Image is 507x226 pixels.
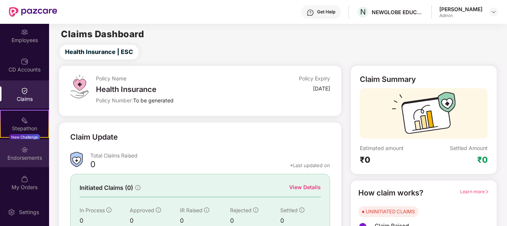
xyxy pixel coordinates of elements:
[280,216,320,225] div: 0
[477,155,488,165] div: ₹0
[439,6,482,13] div: [PERSON_NAME]
[204,207,209,213] span: info-circle
[156,207,161,213] span: info-circle
[80,216,130,225] div: 0
[299,75,330,82] div: Policy Expiry
[65,47,133,57] span: Health Insurance | ESC
[230,216,280,225] div: 0
[317,9,335,15] div: Get Help
[491,9,497,15] img: svg+xml;base64,PHN2ZyBpZD0iRHJvcGRvd24tMzJ4MzIiIHhtbG5zPSJodHRwOi8vd3d3LnczLm9yZy8yMDAwL3N2ZyIgd2...
[133,97,174,104] span: To be generated
[1,125,48,132] div: Stepathon
[450,144,488,152] div: Settled Amount
[135,185,141,190] span: info-circle
[21,175,28,183] img: svg+xml;base64,PHN2ZyBpZD0iTXlfT3JkZXJzIiBkYXRhLW5hbWU9Ik15IE9yZGVycyIgeG1sbnM9Imh0dHA6Ly93d3cudz...
[90,152,330,159] div: Total Claims Raised
[96,97,252,104] div: Policy Number:
[80,183,133,192] span: Initiated Claims (0)
[17,209,41,216] div: Settings
[372,9,424,16] div: NEWGLOBE EDUCATION SERVICES INDIA LLP
[392,92,456,139] img: svg+xml;base64,PHN2ZyB3aWR0aD0iMTcyIiBoZWlnaHQ9IjExMyIgdmlld0JveD0iMCAwIDE3MiAxMTMiIGZpbGw9Im5vbm...
[9,7,57,17] img: New Pazcare Logo
[8,209,15,216] img: svg+xml;base64,PHN2ZyBpZD0iU2V0dGluZy0yMHgyMCIgeG1sbnM9Imh0dHA6Ly93d3cudzMub3JnLzIwMDAvc3ZnIiB3aW...
[130,216,180,225] div: 0
[360,155,424,165] div: ₹0
[21,87,28,95] img: svg+xml;base64,PHN2ZyBpZD0iQ2xhaW0iIHhtbG5zPSJodHRwOi8vd3d3LnczLm9yZy8yMDAwL3N2ZyIgd2lkdGg9IjIwIi...
[130,207,154,213] span: Approved
[21,146,28,153] img: svg+xml;base64,PHN2ZyBpZD0iRW5kb3JzZW1lbnRzIiB4bWxucz0iaHR0cDovL3d3dy53My5vcmcvMjAwMC9zdmciIHdpZH...
[439,13,482,19] div: Admin
[96,85,252,94] div: Health Insurance
[21,28,28,36] img: svg+xml;base64,PHN2ZyBpZD0iRW1wbG95ZWVzIiB4bWxucz0iaHR0cDovL3d3dy53My5vcmcvMjAwMC9zdmciIHdpZHRoPS...
[360,75,416,84] div: Claim Summary
[485,190,489,194] span: right
[290,162,330,169] div: *Last updated on
[360,144,424,152] div: Estimated amount
[313,85,330,92] div: [DATE]
[90,159,96,172] div: 0
[21,117,28,124] img: svg+xml;base64,PHN2ZyB4bWxucz0iaHR0cDovL3d3dy53My5vcmcvMjAwMC9zdmciIHdpZHRoPSIyMSIgaGVpZ2h0PSIyMC...
[299,207,304,213] span: info-circle
[366,208,415,215] div: UNINITIATED CLAIMS
[307,9,314,16] img: svg+xml;base64,PHN2ZyBpZD0iSGVscC0zMngzMiIgeG1sbnM9Imh0dHA6Ly93d3cudzMub3JnLzIwMDAvc3ZnIiB3aWR0aD...
[21,58,28,65] img: svg+xml;base64,PHN2ZyBpZD0iQ0RfQWNjb3VudHMiIGRhdGEtbmFtZT0iQ0QgQWNjb3VudHMiIHhtbG5zPSJodHRwOi8vd3...
[96,75,252,82] div: Policy Name
[230,207,252,213] span: Rejected
[460,189,489,194] span: Learn more
[70,152,83,167] img: ClaimsSummaryIcon
[360,7,366,16] span: N
[70,131,118,143] div: Claim Update
[80,207,105,213] span: In Process
[358,187,423,199] div: How claim works?
[180,207,203,213] span: IR Raised
[253,207,258,213] span: info-circle
[70,75,88,98] img: svg+xml;base64,PHN2ZyB4bWxucz0iaHR0cDovL3d3dy53My5vcmcvMjAwMC9zdmciIHdpZHRoPSI0OS4zMiIgaGVpZ2h0PS...
[289,183,321,191] div: View Details
[59,45,139,60] button: Health Insurance | ESC
[180,216,230,225] div: 0
[280,207,298,213] span: Settled
[9,134,40,140] div: New Challenge
[61,30,144,39] h2: Claims Dashboard
[106,207,112,213] span: info-circle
